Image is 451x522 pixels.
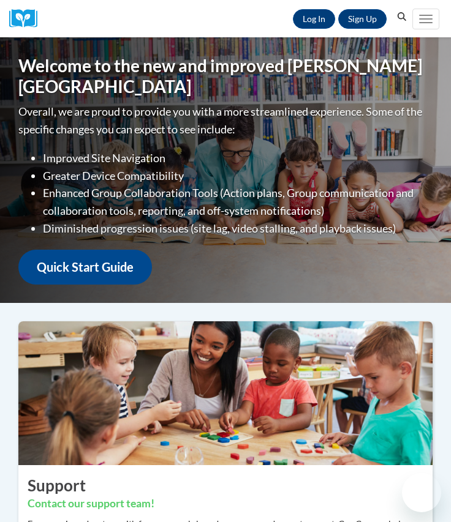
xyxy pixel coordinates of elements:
li: Greater Device Compatibility [43,167,433,185]
a: Quick Start Guide [18,250,152,285]
h2: Support [28,474,423,496]
li: Enhanced Group Collaboration Tools (Action plans, Group communication and collaboration tools, re... [43,184,433,220]
h1: Welcome to the new and improved [PERSON_NAME][GEOGRAPHIC_DATA] [18,56,433,97]
a: Log In [293,9,335,29]
h3: Contact our support team! [28,496,423,512]
a: Register [338,9,387,29]
li: Diminished progression issues (site lag, video stalling, and playback issues) [43,220,433,237]
iframe: Button to launch messaging window [402,473,441,512]
p: Overall, we are proud to provide you with a more streamlined experience. Some of the specific cha... [18,103,433,138]
button: Search [393,10,411,24]
a: Cox Campus [9,9,46,28]
li: Improved Site Navigation [43,149,433,167]
img: ... [9,321,442,465]
img: Logo brand [9,9,46,28]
